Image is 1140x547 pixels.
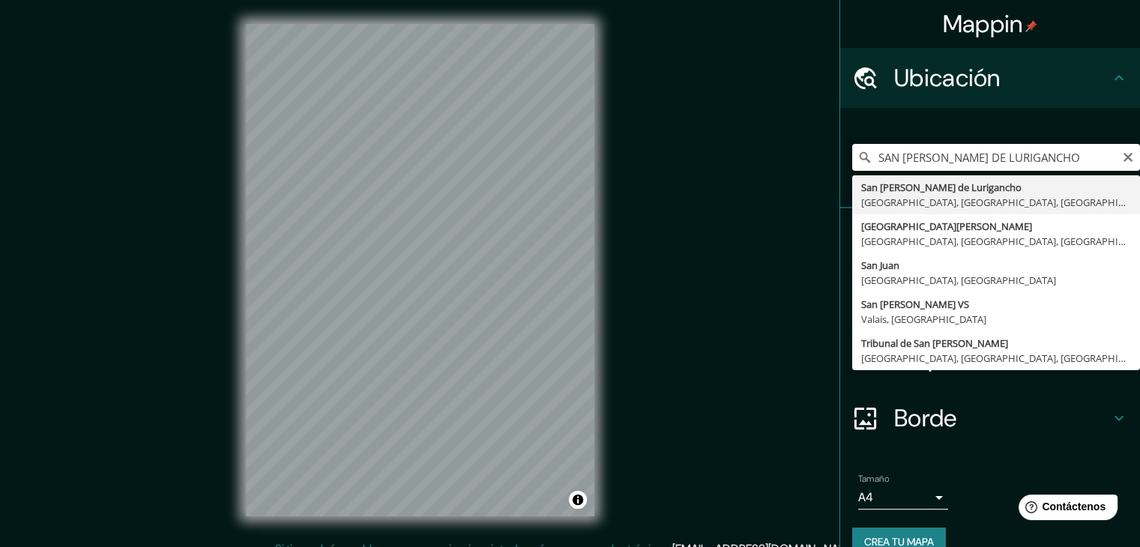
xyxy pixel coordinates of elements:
[840,268,1140,328] div: Estilo
[861,297,969,311] font: San [PERSON_NAME] VS
[858,489,873,505] font: A4
[246,24,594,516] canvas: Mapa
[943,8,1023,40] font: Mappin
[569,491,587,509] button: Activar o desactivar atribución
[852,144,1140,171] input: Elige tu ciudad o zona
[840,388,1140,448] div: Borde
[1025,20,1037,32] img: pin-icon.png
[861,220,1032,233] font: [GEOGRAPHIC_DATA][PERSON_NAME]
[858,486,948,510] div: A4
[894,62,1001,94] font: Ubicación
[861,181,1022,194] font: San [PERSON_NAME] de Lurigancho
[861,259,899,272] font: San Juan
[861,336,1008,350] font: Tribunal de San [PERSON_NAME]
[894,402,957,434] font: Borde
[858,473,889,485] font: Tamaño
[840,328,1140,388] div: Disposición
[840,48,1140,108] div: Ubicación
[1007,489,1124,531] iframe: Lanzador de widgets de ayuda
[861,312,986,326] font: Valais, [GEOGRAPHIC_DATA]
[840,208,1140,268] div: Patas
[1122,149,1134,163] button: Claro
[861,273,1056,287] font: [GEOGRAPHIC_DATA], [GEOGRAPHIC_DATA]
